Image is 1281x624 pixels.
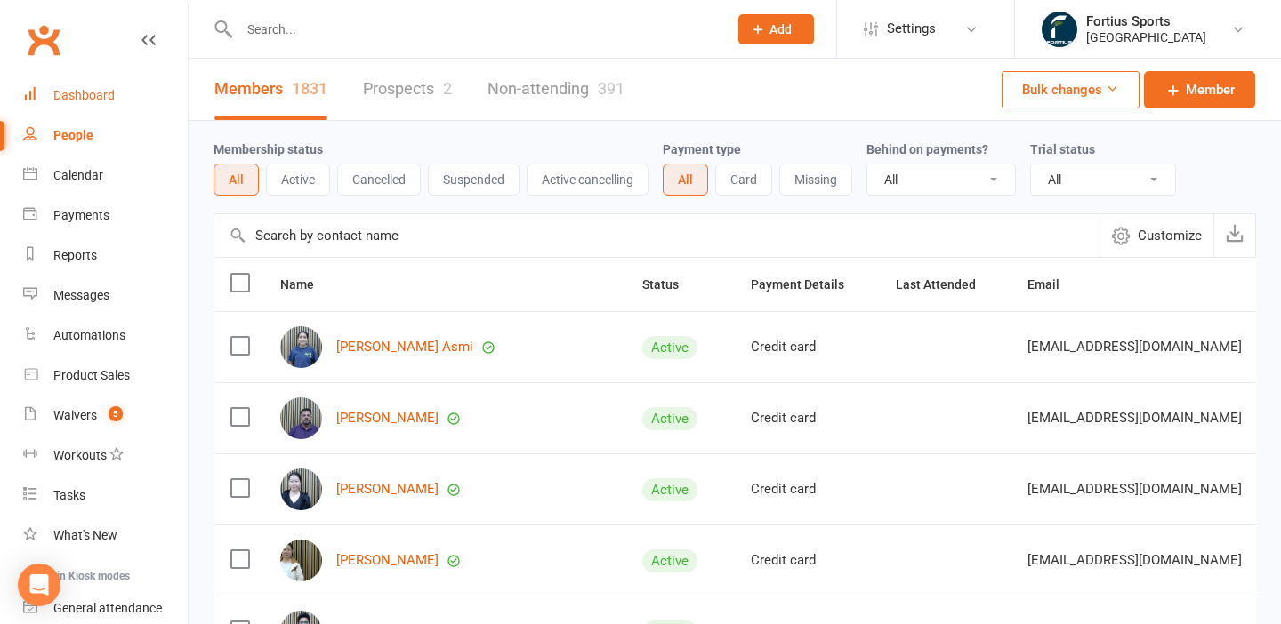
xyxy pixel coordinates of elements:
img: thumb_image1743802567.png [1042,12,1077,47]
label: Trial status [1030,142,1095,156]
div: Calendar [53,168,103,182]
button: Bulk changes [1002,71,1140,108]
div: Active [642,478,697,501]
span: 5 [109,406,123,421]
div: 391 [598,79,624,98]
span: [EMAIL_ADDRESS][DOMAIN_NAME] [1027,543,1242,577]
button: All [663,164,708,196]
button: Cancelled [337,164,421,196]
div: What's New [53,528,117,542]
div: Credit card [751,411,864,426]
span: Customize [1138,225,1202,246]
div: Credit card [751,482,864,497]
button: Name [280,274,334,295]
div: Credit card [751,553,864,568]
div: Dashboard [53,88,115,102]
button: All [213,164,259,196]
a: [PERSON_NAME] [336,553,439,568]
a: Messages [23,276,188,316]
img: Anvita [280,326,322,368]
img: Avinash [280,397,322,439]
div: Open Intercom Messenger [18,564,60,606]
a: Members1831 [214,59,327,120]
a: Payments [23,196,188,236]
div: Active [642,336,697,359]
span: Status [642,277,698,292]
a: Workouts [23,436,188,476]
button: Suspended [428,164,520,196]
a: Product Sales [23,356,188,396]
span: [EMAIL_ADDRESS][DOMAIN_NAME] [1027,472,1242,506]
a: Tasks [23,476,188,516]
label: Membership status [213,142,323,156]
div: Active [642,407,697,430]
button: Card [715,164,772,196]
button: Missing [779,164,852,196]
span: [EMAIL_ADDRESS][DOMAIN_NAME] [1027,330,1242,364]
div: Product Sales [53,368,130,382]
button: Status [642,274,698,295]
button: Active [266,164,330,196]
div: Workouts [53,448,107,462]
div: Tasks [53,488,85,502]
span: Payment Details [751,277,864,292]
button: Payment Details [751,274,864,295]
input: Search by contact name [214,214,1100,257]
button: Last Attended [896,274,995,295]
div: Automations [53,328,125,342]
a: People [23,116,188,156]
label: Behind on payments? [866,142,988,156]
span: Settings [887,9,936,49]
span: Member [1186,79,1235,100]
button: Email [1027,274,1079,295]
a: Calendar [23,156,188,196]
span: [EMAIL_ADDRESS][DOMAIN_NAME] [1027,401,1242,435]
span: Name [280,277,334,292]
a: [PERSON_NAME] [336,411,439,426]
div: Payments [53,208,109,222]
div: 2 [443,79,452,98]
button: Customize [1100,214,1213,257]
button: Add [738,14,814,44]
a: Member [1144,71,1255,108]
div: Messages [53,288,109,302]
img: Yanping [280,540,322,581]
div: General attendance [53,601,162,615]
a: Waivers 5 [23,396,188,436]
a: Dashboard [23,76,188,116]
a: [PERSON_NAME] [336,482,439,497]
div: Credit card [751,340,864,355]
span: Add [769,22,792,36]
label: Payment type [663,142,741,156]
div: 1831 [292,79,327,98]
span: Last Attended [896,277,995,292]
a: [PERSON_NAME] Asmi [336,340,473,355]
a: Non-attending391 [487,59,624,120]
a: Reports [23,236,188,276]
a: Automations [23,316,188,356]
div: Waivers [53,408,97,422]
a: Prospects2 [363,59,452,120]
div: People [53,128,93,142]
button: Active cancelling [527,164,649,196]
img: Ling [280,468,322,510]
div: Active [642,549,697,572]
div: Reports [53,248,97,262]
input: Search... [234,17,715,42]
a: Clubworx [21,18,66,62]
span: Email [1027,277,1079,292]
a: What's New [23,516,188,556]
div: Fortius Sports [1086,13,1206,29]
div: [GEOGRAPHIC_DATA] [1086,29,1206,45]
